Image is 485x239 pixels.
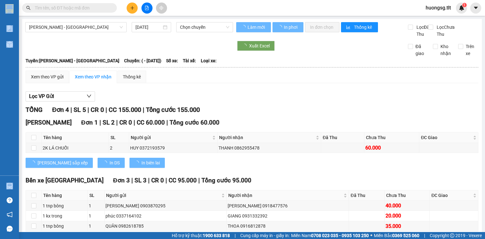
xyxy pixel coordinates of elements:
[89,202,103,209] div: 1
[124,57,161,64] span: Chuyến: ( - [DATE])
[414,24,430,38] span: Lọc Đã Thu
[99,119,101,126] span: |
[284,24,298,31] span: In phơi
[134,119,135,126] span: |
[311,233,369,238] strong: 0708 023 035 - 0935 103 250
[116,119,118,126] span: |
[370,234,372,237] span: ⚪️
[89,223,103,230] div: 1
[228,223,348,230] div: THOA 0916812878
[105,212,225,219] div: phúc 0337164102
[135,24,161,31] input: 12/10/2025
[26,91,95,101] button: Lọc VP Gửi
[385,190,430,201] th: Chưa Thu
[431,192,472,199] span: ĐC Giao
[127,3,138,14] button: plus
[321,132,364,143] th: Đã Thu
[137,119,165,126] span: CC 60.000
[141,3,153,14] button: file-add
[156,3,167,14] button: aim
[70,106,72,113] span: |
[450,233,454,238] span: copyright
[349,190,384,201] th: Đã Thu
[43,144,108,151] div: 2K LÁ CHUỐI
[129,158,165,168] button: In biên lai
[392,233,419,238] strong: 0369 525 060
[109,132,129,143] th: SL
[7,226,13,232] span: message
[105,202,225,209] div: [PERSON_NAME] 0903870295
[123,73,141,80] div: Thống kê
[110,144,128,151] div: 2
[26,58,119,63] b: Tuyến: [PERSON_NAME] - [GEOGRAPHIC_DATA]
[462,3,467,7] sup: 1
[166,57,178,64] span: Số xe:
[35,4,109,11] input: Tìm tên, số ĐT hoặc mã đơn
[88,190,105,201] th: SL
[105,223,225,230] div: QUÂN 0982618785
[89,212,103,219] div: 1
[228,202,348,209] div: [PERSON_NAME] 0918477576
[386,222,429,230] div: 35.000
[240,232,290,239] span: Cung cấp máy in - giấy in:
[119,119,132,126] span: CR 0
[7,197,13,203] span: question-circle
[201,177,251,184] span: Tổng cước 95.000
[236,22,271,32] button: Làm mới
[166,119,168,126] span: |
[346,25,351,30] span: bar-chart
[235,232,236,239] span: |
[421,4,456,12] span: huongsg.tlt
[219,134,314,141] span: Người nhận
[241,25,247,29] span: loading
[305,22,339,32] button: In đơn chọn
[278,25,283,29] span: loading
[6,41,13,48] img: warehouse-icon
[52,106,69,113] span: Đơn 4
[146,106,200,113] span: Tổng cước 155.000
[81,119,98,126] span: Đơn 1
[364,132,420,143] th: Chưa Thu
[74,106,86,113] span: SL 5
[42,132,109,143] th: Tên hàng
[105,106,107,113] span: |
[413,43,428,57] span: Đã giao
[135,161,141,165] span: loading
[131,134,211,141] span: Người gửi
[26,119,72,126] span: [PERSON_NAME]
[5,4,14,14] img: logo-vxr
[172,232,230,239] span: Hỗ trợ kỹ thuật:
[159,6,164,10] span: aim
[109,106,141,113] span: CC 155.000
[463,3,465,7] span: 1
[26,106,43,113] span: TỔNG
[43,223,87,230] div: 1 tnp bông
[183,57,196,64] span: Tài xế:
[29,92,54,100] span: Lọc VP Gửi
[145,6,149,10] span: file-add
[91,106,104,113] span: CR 0
[31,161,38,165] span: loading
[141,159,160,166] span: In biên lai
[31,73,63,80] div: Xem theo VP gửi
[228,212,348,219] div: GIANG 0931332392
[237,41,275,51] button: Xuất Excel
[148,177,150,184] span: |
[203,233,230,238] strong: 1900 633 818
[103,161,110,165] span: loading
[272,22,303,32] button: In phơi
[198,177,200,184] span: |
[291,232,369,239] span: Miền Nam
[365,144,418,152] div: 60.000
[75,73,111,80] div: Xem theo VP nhận
[424,232,425,239] span: |
[473,5,479,11] span: caret-down
[180,22,230,32] span: Chọn chuyến
[29,22,123,32] span: Hồ Chí Minh - Mỹ Tho
[26,177,104,184] span: Bến xe [GEOGRAPHIC_DATA]
[38,159,88,166] span: [PERSON_NAME] sắp xếp
[43,202,87,209] div: 1 tnp bông
[201,57,217,64] span: Loại xe:
[98,158,125,168] button: In DS
[249,42,270,49] span: Xuất Excel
